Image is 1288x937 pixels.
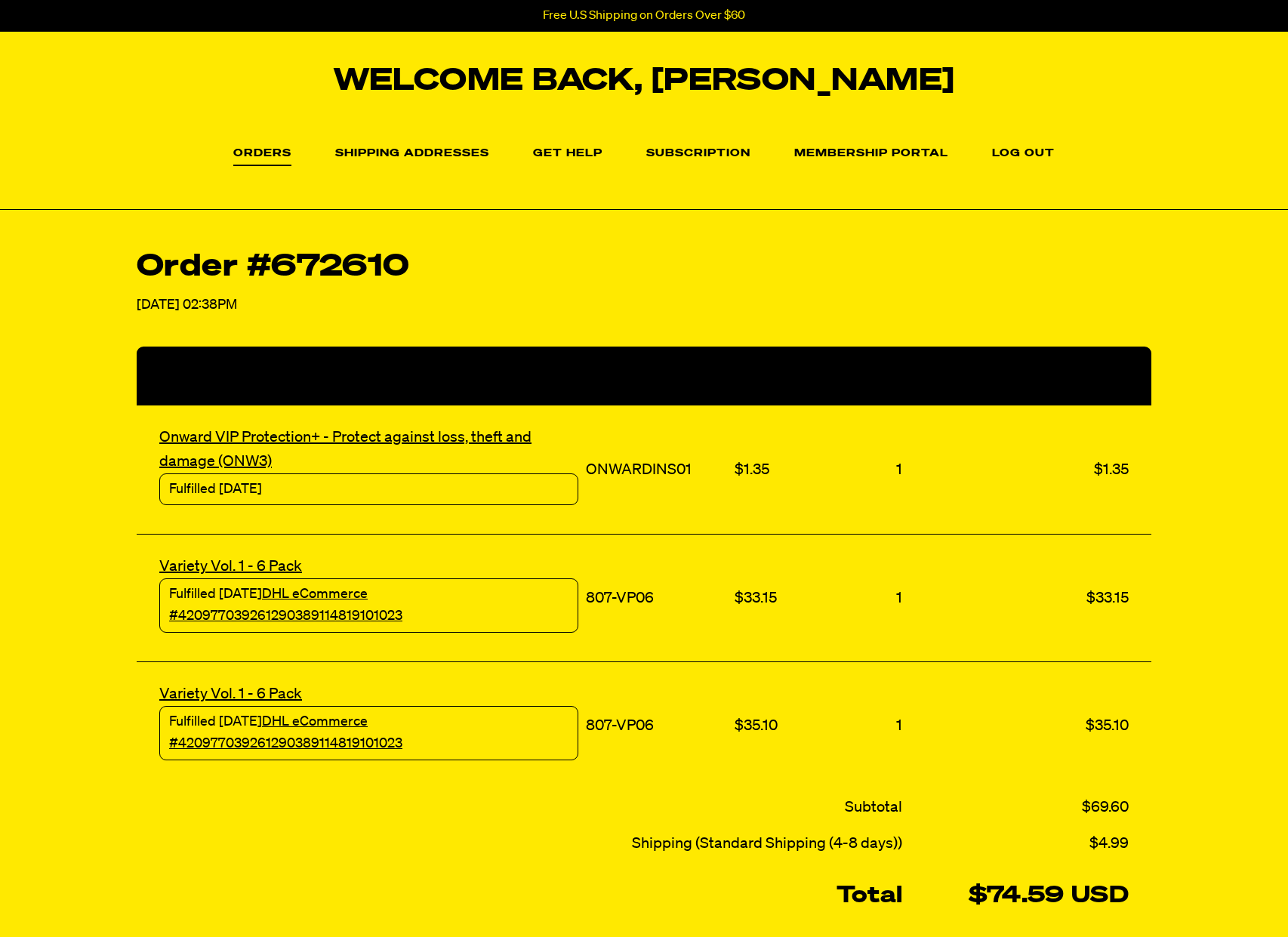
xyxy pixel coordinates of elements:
a: Membership Portal [794,148,948,160]
h2: Order #672610 [137,252,1151,282]
td: $4.99 [906,825,1151,861]
a: Orders [233,148,291,166]
a: Variety Vol. 1 - 6 Pack [159,686,302,701]
a: DHL eCommerce #420977039261290389114819101023 [169,587,402,623]
a: Onward VIP Protection+ - Protect against loss, theft and damage (ONW3) [159,430,532,469]
td: $35.10 [906,661,1151,788]
td: ONWARDINS01 [582,405,731,535]
td: $1.35 [906,405,1151,535]
td: 807-VP06 [582,535,731,662]
td: 807-VP06 [582,661,731,788]
div: Fulfilled [DATE] [159,578,578,633]
td: 1 [797,535,906,662]
td: $33.15 [731,535,797,662]
td: 1 [797,661,906,788]
td: $33.15 [906,535,1151,662]
div: Fulfilled [DATE] [159,706,578,760]
th: SKU [582,347,731,405]
strong: $74.59 USD [969,885,1129,908]
p: [DATE] 02:38PM [137,294,1151,316]
a: DHL eCommerce #420977039261290389114819101023 [169,715,402,751]
th: Price [731,347,797,405]
a: Subscription [646,148,750,160]
th: Product [137,347,582,405]
td: $35.10 [731,661,797,788]
th: Total [906,347,1151,405]
td: 1 [797,405,906,535]
a: Variety Vol. 1 - 6 Pack [159,559,302,574]
strong: Total [837,885,903,908]
a: Get Help [533,148,602,160]
td: Subtotal [137,789,906,825]
td: $1.35 [731,405,797,535]
td: $69.60 [906,789,1151,825]
td: Shipping (Standard Shipping (4-8 days)) [137,825,906,861]
div: Fulfilled [DATE] [159,473,578,506]
a: Log out [992,148,1055,160]
th: Quantity [797,347,906,405]
a: Shipping Addresses [335,148,489,160]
